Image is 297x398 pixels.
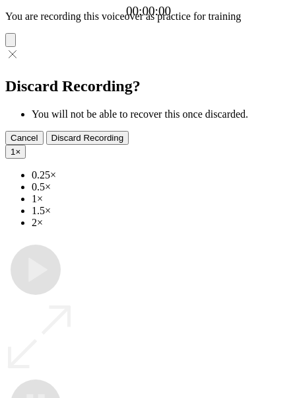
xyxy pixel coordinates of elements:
p: You are recording this voiceover as practice for training [5,11,292,22]
li: 0.5× [32,181,292,193]
li: 0.25× [32,169,292,181]
button: Cancel [5,131,44,145]
button: Discard Recording [46,131,129,145]
li: You will not be able to recover this once discarded. [32,108,292,120]
li: 1× [32,193,292,205]
button: 1× [5,145,26,159]
span: 1 [11,147,15,157]
a: 00:00:00 [126,4,171,19]
h2: Discard Recording? [5,77,292,95]
li: 1.5× [32,205,292,217]
li: 2× [32,217,292,229]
